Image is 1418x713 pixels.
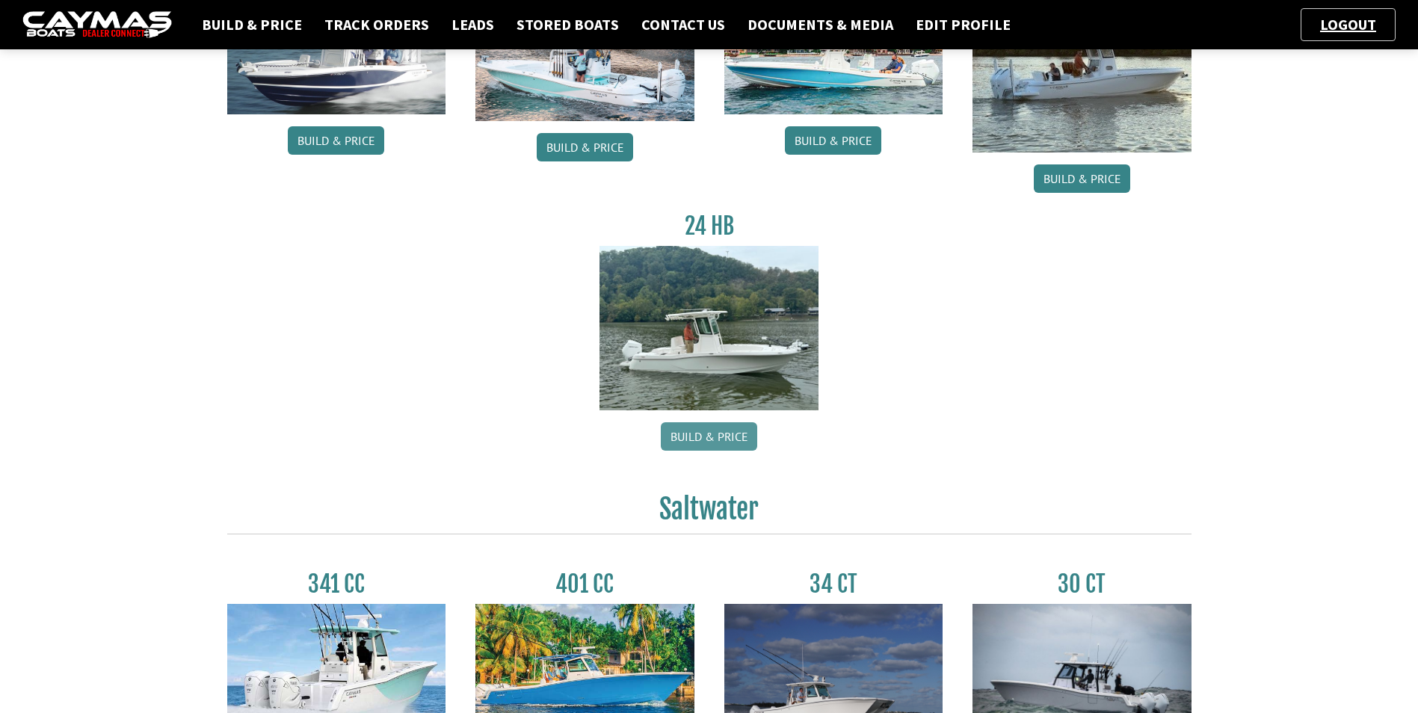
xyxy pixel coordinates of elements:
a: Leads [444,15,502,34]
a: Stored Boats [509,15,626,34]
h2: Saltwater [227,493,1192,534]
h3: 341 CC [227,570,446,598]
a: Build & Price [661,422,757,451]
h3: 34 CT [724,570,943,598]
a: Build & Price [194,15,309,34]
a: Build & Price [785,126,881,155]
a: Build & Price [537,133,633,161]
h3: 24 HB [599,212,819,240]
a: Logout [1313,15,1384,34]
h3: 401 CC [475,570,694,598]
a: Edit Profile [908,15,1018,34]
a: Contact Us [634,15,733,34]
img: caymas-dealer-connect-2ed40d3bc7270c1d8d7ffb4b79bf05adc795679939227970def78ec6f6c03838.gif [22,11,172,39]
a: Documents & Media [740,15,901,34]
a: Track Orders [317,15,437,34]
a: Build & Price [288,126,384,155]
h3: 30 CT [972,570,1192,598]
a: Build & Price [1034,164,1130,193]
img: 24_HB_thumbnail.jpg [599,246,819,410]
